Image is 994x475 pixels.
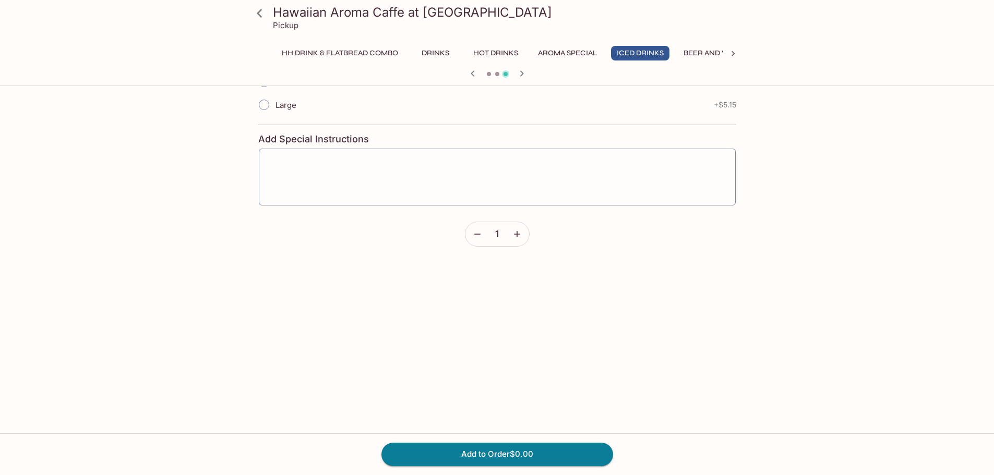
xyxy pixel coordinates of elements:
[611,46,669,60] button: Iced Drinks
[532,46,603,60] button: Aroma Special
[273,20,298,30] p: Pickup
[276,100,296,110] span: Large
[381,443,613,466] button: Add to Order$0.00
[258,133,736,145] h4: Add Special Instructions
[276,46,404,60] button: HH Drink & Flatbread Combo
[714,101,736,109] span: + $5.15
[468,46,524,60] button: Hot Drinks
[273,4,739,20] h3: Hawaiian Aroma Caffe at [GEOGRAPHIC_DATA]
[495,228,499,240] span: 1
[678,46,748,60] button: Beer and Wine
[412,46,459,60] button: Drinks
